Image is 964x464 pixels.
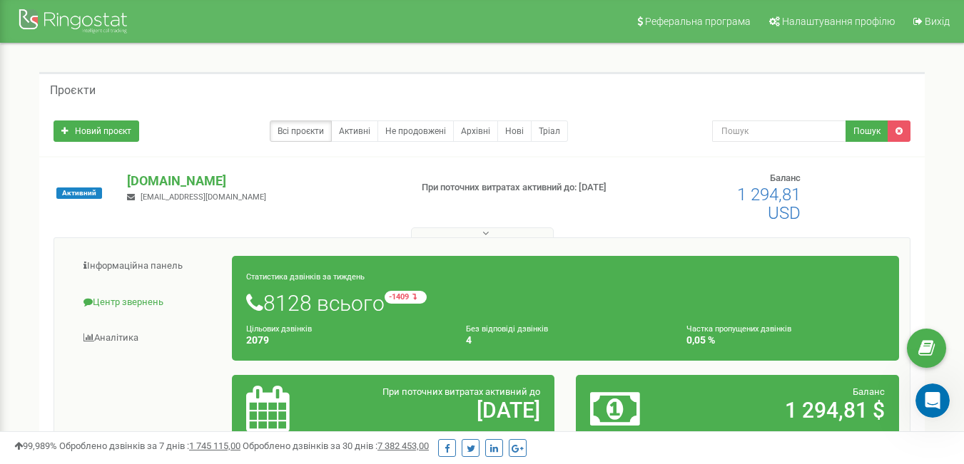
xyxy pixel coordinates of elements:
[246,272,365,282] small: Статистика дзвінків за тиждень
[189,440,240,451] u: 1 745 115,00
[246,335,445,346] h4: 2079
[853,386,885,397] span: Баланс
[385,291,427,304] small: -1409
[453,120,498,142] a: Архівні
[737,185,801,223] span: 1 294,81 USD
[50,84,96,97] h5: Проєкти
[65,285,233,320] a: Центр звернень
[65,321,233,356] a: Аналiтика
[59,440,240,451] span: Оброблено дзвінків за 7 днів :
[770,172,801,183] span: Баланс
[377,440,429,451] u: 7 382 453,00
[127,172,398,190] p: [DOMAIN_NAME]
[377,120,454,142] a: Не продовжені
[14,440,57,451] span: 99,989%
[141,192,266,202] span: [EMAIL_ADDRESS][DOMAIN_NAME]
[846,120,888,142] button: Пошук
[382,386,540,397] span: При поточних витратах активний до
[270,120,332,142] a: Всі проєкти
[351,398,540,422] h2: [DATE]
[686,324,791,334] small: Частка пропущених дзвінків
[925,16,950,27] span: Вихід
[246,291,885,315] h1: 8128 всього
[466,335,664,346] h4: 4
[56,187,102,199] span: Активний
[696,398,885,422] h2: 1 294,81 $
[645,16,751,27] span: Реферальна програма
[782,16,895,27] span: Налаштування профілю
[531,120,568,142] a: Тріал
[686,335,885,346] h4: 0,05 %
[497,120,532,142] a: Нові
[246,324,312,334] small: Цільових дзвінків
[243,440,429,451] span: Оброблено дзвінків за 30 днів :
[712,120,846,142] input: Пошук
[466,324,548,334] small: Без відповіді дзвінків
[54,120,139,142] a: Новий проєкт
[915,383,950,418] iframe: Intercom live chat
[65,249,233,284] a: Інформаційна панель
[331,120,378,142] a: Активні
[422,181,620,195] p: При поточних витратах активний до: [DATE]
